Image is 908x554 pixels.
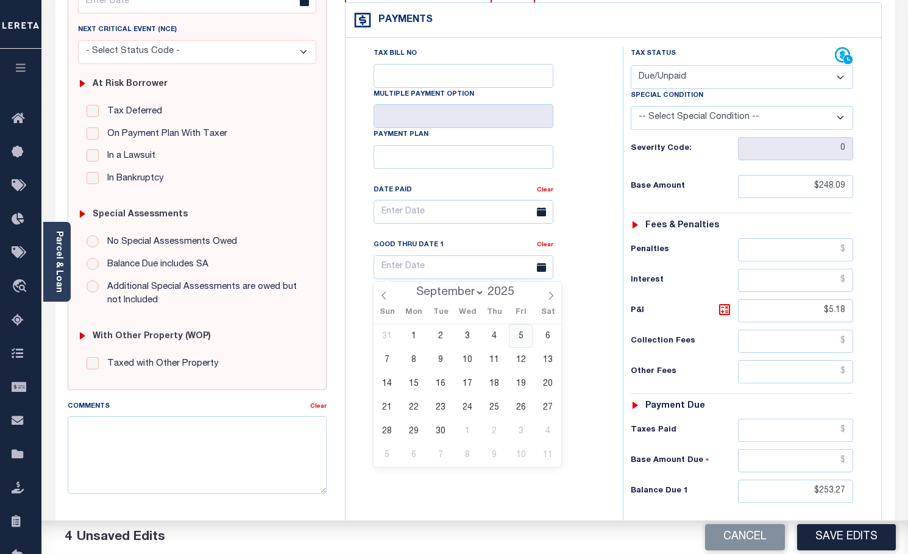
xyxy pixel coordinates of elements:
span: September 4, 2025 [483,324,506,348]
span: September 1, 2025 [402,324,426,348]
span: September 24, 2025 [456,396,480,419]
span: October 9, 2025 [483,443,506,467]
span: September 20, 2025 [536,372,559,396]
span: October 11, 2025 [536,443,559,467]
input: $ [738,480,854,503]
h6: Balance Due 1 [631,486,738,496]
input: $ [738,175,854,198]
span: September 10, 2025 [456,348,480,372]
h6: Taxes Paid [631,425,738,435]
input: Enter Date [374,200,553,224]
label: Special Condition [631,91,703,101]
span: September 22, 2025 [402,396,426,419]
span: September 30, 2025 [429,419,453,443]
h6: Severity Code: [631,144,738,154]
input: $ [738,299,854,322]
span: September 28, 2025 [375,419,399,443]
h6: Fees & Penalties [645,221,719,231]
h6: Interest [631,275,738,285]
span: September 6, 2025 [536,324,559,348]
span: September 21, 2025 [375,396,399,419]
a: Parcel & Loan [54,231,63,293]
span: Fri [508,309,534,317]
input: $ [738,419,854,442]
input: Enter Date [374,255,553,279]
label: Tax Deferred [101,105,162,119]
span: September 19, 2025 [509,372,533,396]
h6: Penalties [631,245,738,255]
span: Mon [400,309,427,317]
span: September 11, 2025 [483,348,506,372]
label: Next Critical Event (NCE) [78,25,177,35]
h4: Payments [372,15,433,26]
label: On Payment Plan With Taxer [101,127,227,141]
span: September 29, 2025 [402,419,426,443]
span: Thu [481,309,508,317]
input: $ [738,360,854,383]
input: $ [738,449,854,472]
span: October 3, 2025 [509,419,533,443]
label: No Special Assessments Owed [101,235,237,249]
span: 4 [65,531,72,544]
span: September 23, 2025 [429,396,453,419]
input: Year [484,286,525,299]
span: September 7, 2025 [375,348,399,372]
span: October 5, 2025 [375,443,399,467]
input: $ [738,330,854,353]
h6: Collection Fees [631,336,738,346]
select: Month [410,286,484,299]
span: September 2, 2025 [429,324,453,348]
a: Clear [537,187,553,193]
input: $ [738,269,854,292]
h6: Other Fees [631,367,738,377]
h6: At Risk Borrower [93,79,168,90]
label: Tax Bill No [374,49,417,59]
span: October 8, 2025 [456,443,480,467]
span: October 10, 2025 [509,443,533,467]
label: Additional Special Assessments are owed but not Included [101,280,308,308]
span: September 16, 2025 [429,372,453,396]
label: In Bankruptcy [101,172,164,186]
h6: Base Amount Due [631,456,738,466]
span: October 4, 2025 [536,419,559,443]
label: Comments [68,402,110,412]
label: Date Paid [374,185,412,196]
span: September 14, 2025 [375,372,399,396]
span: September 15, 2025 [402,372,426,396]
span: September 13, 2025 [536,348,559,372]
span: September 9, 2025 [429,348,453,372]
label: Taxed with Other Property [101,357,219,371]
label: Good Thru Date 1 [374,240,444,250]
h6: Base Amount [631,182,738,191]
label: In a Lawsuit [101,149,155,163]
span: September 8, 2025 [402,348,426,372]
span: September 5, 2025 [509,324,533,348]
span: Unsaved Edits [77,531,165,544]
label: Balance Due includes SA [101,258,208,272]
button: Save Edits [797,524,896,550]
span: September 26, 2025 [509,396,533,419]
span: September 3, 2025 [456,324,480,348]
span: September 12, 2025 [509,348,533,372]
i: travel_explore [12,279,31,295]
h6: P&I [631,302,738,319]
h6: Special Assessments [93,210,188,220]
label: Multiple Payment Option [374,90,474,100]
span: October 6, 2025 [402,443,426,467]
span: October 7, 2025 [429,443,453,467]
span: August 31, 2025 [375,324,399,348]
button: Cancel [705,524,785,550]
a: Clear [310,403,327,410]
span: Sat [534,309,561,317]
a: Clear [537,242,553,248]
span: September 27, 2025 [536,396,559,419]
span: Wed [454,309,481,317]
h6: with Other Property (WOP) [93,332,211,342]
span: Tue [427,309,454,317]
span: September 25, 2025 [483,396,506,419]
span: October 1, 2025 [456,419,480,443]
label: Payment Plan [374,130,428,140]
label: Tax Status [631,49,676,59]
input: $ [738,238,854,261]
span: September 17, 2025 [456,372,480,396]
